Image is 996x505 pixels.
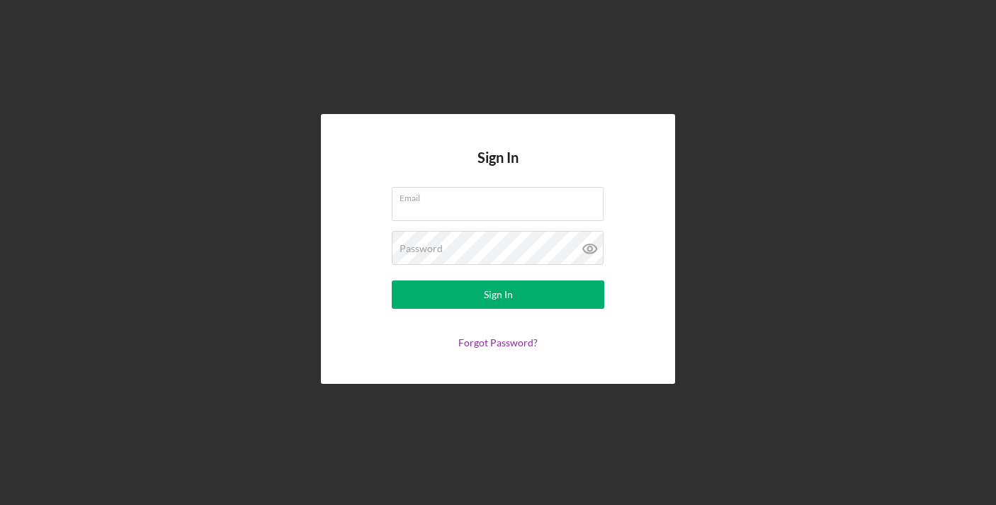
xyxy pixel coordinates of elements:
[484,280,513,309] div: Sign In
[400,243,443,254] label: Password
[392,280,604,309] button: Sign In
[458,336,538,348] a: Forgot Password?
[400,188,604,203] label: Email
[477,149,519,187] h4: Sign In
